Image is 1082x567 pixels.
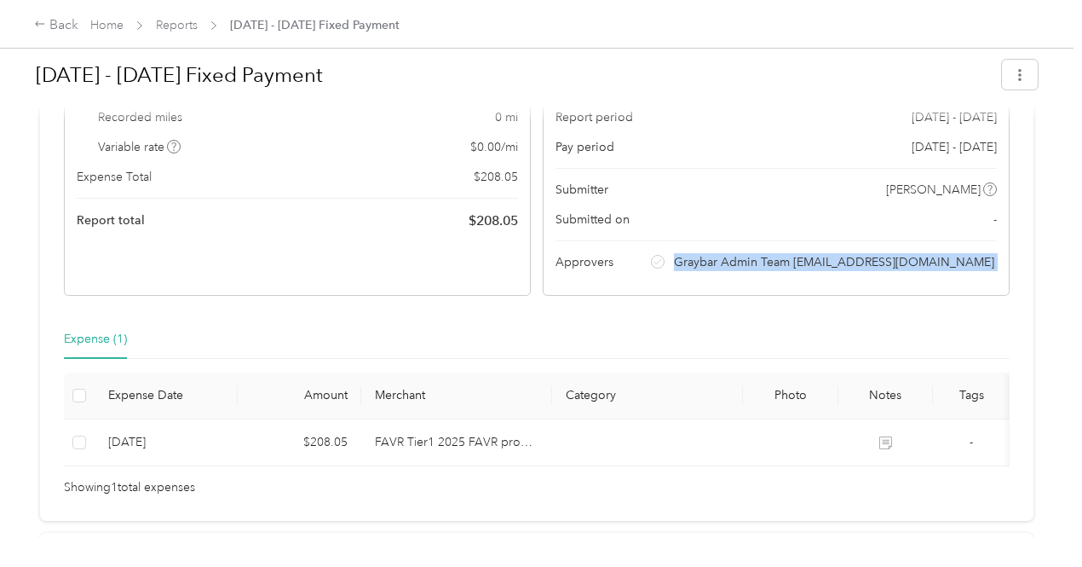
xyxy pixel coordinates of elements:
th: Category [552,373,743,419]
span: $ 208.05 [474,168,518,186]
div: Back [34,15,78,36]
td: 10-2-2025 [95,419,238,466]
span: Report total [77,211,145,229]
span: Approvers [555,253,613,271]
th: Tags [933,373,1010,419]
span: $ 0.00 / mi [470,138,518,156]
td: - [933,419,1010,466]
a: Home [90,18,124,32]
span: Graybar Admin Team [EMAIL_ADDRESS][DOMAIN_NAME] [674,253,994,271]
th: Amount [238,373,361,419]
span: Expense Total [77,168,152,186]
span: Submitter [555,181,608,199]
td: $208.05 [238,419,361,466]
span: [DATE] - [DATE] Fixed Payment [230,16,400,34]
span: $ 208.05 [469,211,518,231]
span: - [970,435,973,449]
iframe: Everlance-gr Chat Button Frame [987,472,1082,567]
span: [DATE] - [DATE] [912,138,997,156]
th: Photo [743,373,838,419]
th: Notes [838,373,934,419]
h1: Sep 1 - 30, 2025 Fixed Payment [36,55,990,95]
span: Showing 1 total expenses [64,478,195,497]
th: Expense Date [95,373,238,419]
div: Tags [947,388,996,402]
a: Reports [156,18,198,32]
td: FAVR Tier1 2025 FAVR program [361,419,552,466]
span: Variable rate [98,138,181,156]
span: Pay period [555,138,614,156]
span: - [993,211,997,229]
div: Expense (1) [64,330,127,349]
span: Submitted on [555,211,630,229]
th: Merchant [361,373,552,419]
span: [PERSON_NAME] [886,181,981,199]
